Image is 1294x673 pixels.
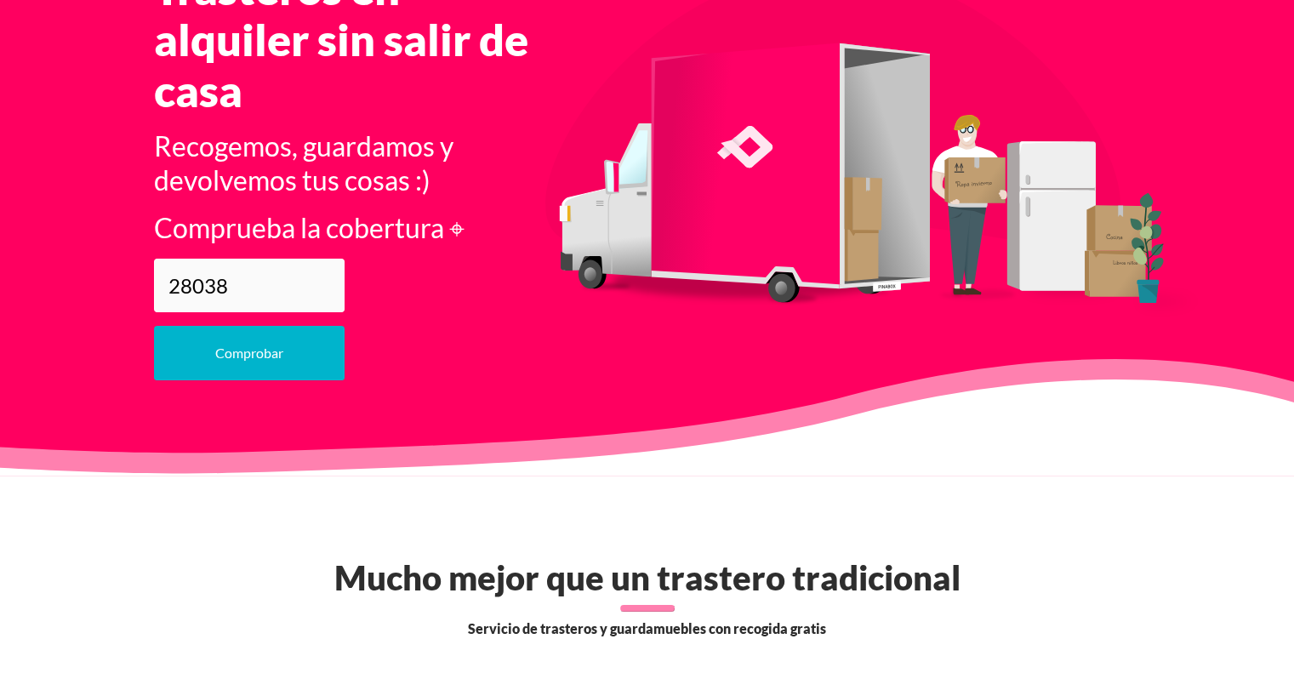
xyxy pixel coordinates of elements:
input: Introduce tú código postal [154,259,345,312]
button: Comprobar [154,326,345,380]
div: Widget de chat [989,456,1294,673]
h2: Mucho mejor que un trastero tradicional [144,557,1151,598]
span: Servicio de trasteros y guardamuebles con recogida gratis [468,619,826,639]
iframe: Chat Widget [989,456,1294,673]
h3: Recogemos, guardamos y devolvemos tus cosas :) [154,129,556,197]
h3: Comprueba la cobertura ⌖ [154,211,556,245]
